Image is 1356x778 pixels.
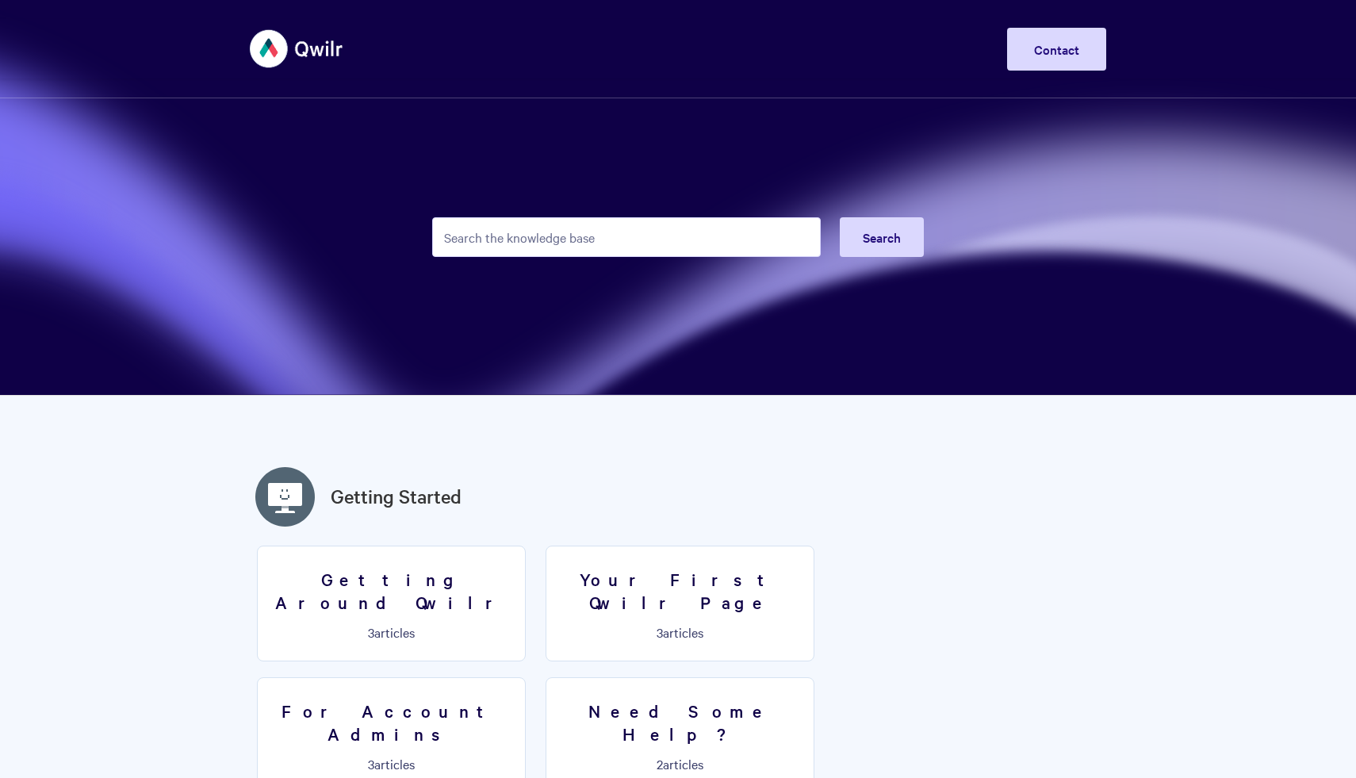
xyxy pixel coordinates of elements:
span: Search [863,228,901,246]
button: Search [840,217,924,257]
span: 2 [657,755,663,772]
p: articles [556,757,804,771]
p: articles [267,625,515,639]
span: 3 [657,623,663,641]
span: 3 [368,755,374,772]
span: 3 [368,623,374,641]
h3: Need Some Help? [556,699,804,745]
h3: Getting Around Qwilr [267,568,515,613]
h3: For Account Admins [267,699,515,745]
p: articles [556,625,804,639]
p: articles [267,757,515,771]
a: Your First Qwilr Page 3articles [546,546,814,661]
a: Getting Started [331,482,462,511]
a: Contact [1007,28,1106,71]
a: Getting Around Qwilr 3articles [257,546,526,661]
h3: Your First Qwilr Page [556,568,804,613]
img: Qwilr Help Center [250,19,344,79]
input: Search the knowledge base [432,217,821,257]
